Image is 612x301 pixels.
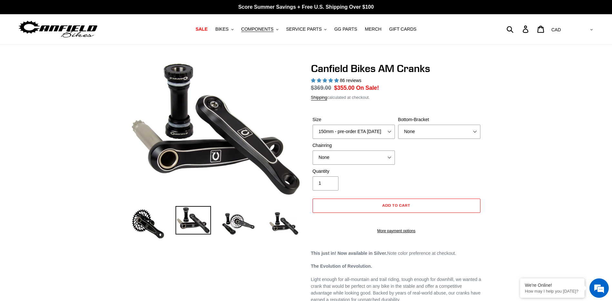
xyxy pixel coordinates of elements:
[286,26,322,32] span: SERVICE PARTS
[525,283,580,288] div: We're Online!
[238,25,282,34] button: COMPONENTS
[176,206,211,234] img: Load image into Gallery viewer, Canfield Cranks
[356,84,379,92] span: On Sale!
[241,26,274,32] span: COMPONENTS
[365,26,381,32] span: MERCH
[311,94,482,101] div: calculated at checkout.
[215,26,228,32] span: BIKES
[266,206,301,242] img: Load image into Gallery viewer, CANFIELD-AM_DH-CRANKS
[192,25,211,34] a: SALE
[196,26,207,32] span: SALE
[212,25,236,34] button: BIKES
[386,25,420,34] a: GIFT CARDS
[311,85,331,91] s: $369.00
[311,251,387,256] strong: This just in! Now available in Silver.
[510,22,527,36] input: Search
[313,142,395,149] label: Chainring
[311,95,327,100] a: Shipping
[382,203,410,208] span: Add to cart
[311,62,482,75] h1: Canfield Bikes AM Cranks
[311,264,372,269] strong: The Evolution of Revolution.
[283,25,330,34] button: SERVICE PARTS
[313,168,395,175] label: Quantity
[221,206,256,242] img: Load image into Gallery viewer, Canfield Bikes AM Cranks
[331,25,360,34] a: GG PARTS
[389,26,416,32] span: GIFT CARDS
[313,116,395,123] label: Size
[334,26,357,32] span: GG PARTS
[334,85,355,91] span: $355.00
[130,206,166,242] img: Load image into Gallery viewer, Canfield Bikes AM Cranks
[398,116,480,123] label: Bottom-Bracket
[313,199,480,213] button: Add to cart
[313,228,480,234] a: More payment options
[362,25,385,34] a: MERCH
[525,289,580,294] p: How may I help you today?
[311,250,482,257] p: Note color preference at checkout.
[340,78,361,83] span: 86 reviews
[18,19,98,39] img: Canfield Bikes
[311,78,340,83] span: 4.97 stars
